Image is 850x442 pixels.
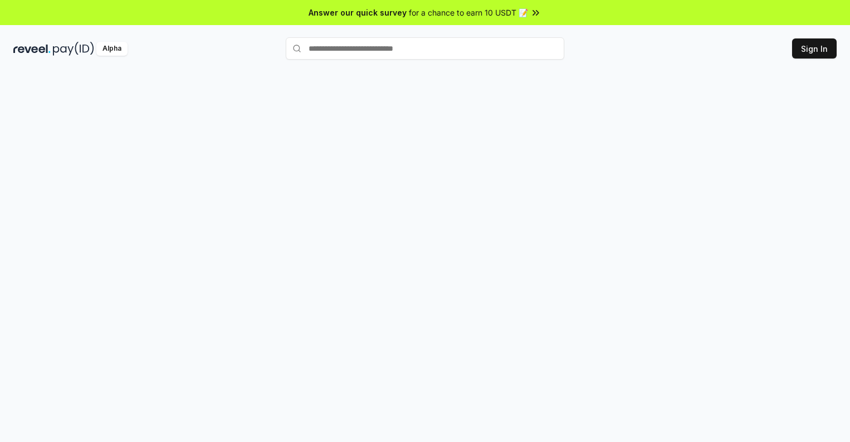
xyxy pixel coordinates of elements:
[792,38,837,59] button: Sign In
[409,7,528,18] span: for a chance to earn 10 USDT 📝
[96,42,128,56] div: Alpha
[309,7,407,18] span: Answer our quick survey
[13,42,51,56] img: reveel_dark
[53,42,94,56] img: pay_id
